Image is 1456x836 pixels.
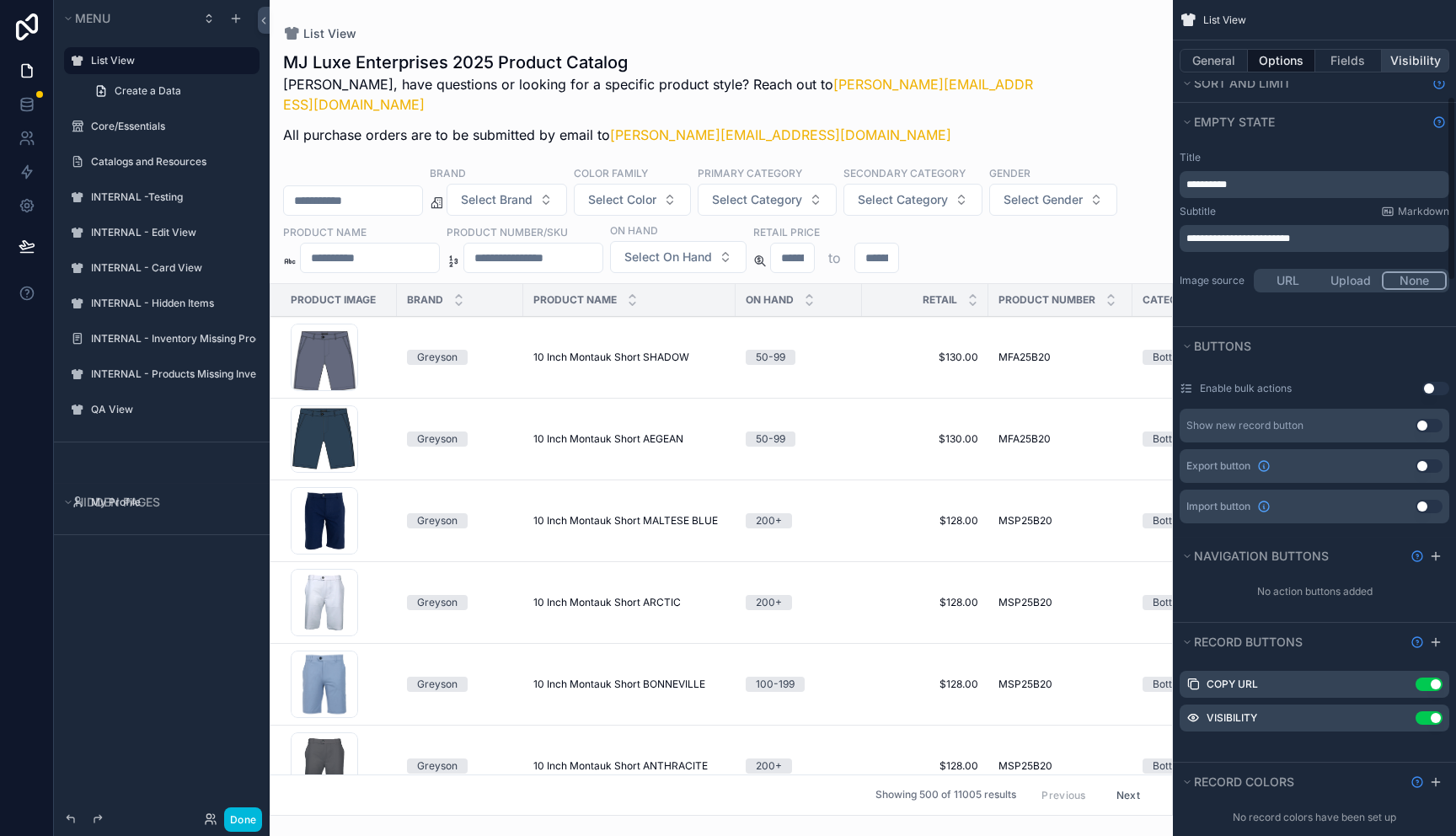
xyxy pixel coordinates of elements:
span: Showing 500 of 11005 results [875,789,1016,802]
button: Done [224,807,262,832]
span: Record colors [1194,774,1294,789]
button: Empty state [1180,110,1426,134]
label: QA View [91,403,249,416]
label: INTERNAL - Products Missing Inventory [91,367,256,381]
div: Show new record button [1186,419,1303,432]
div: No record colors have been set up [1173,804,1456,831]
svg: Show help information [1410,635,1424,649]
span: Record buttons [1194,635,1303,649]
label: Image source [1180,274,1247,287]
span: Retail [923,293,957,307]
span: Markdown [1398,205,1449,218]
span: Export button [1186,459,1250,473]
svg: Show help information [1410,775,1424,789]
span: Import button [1186,500,1250,513]
span: On Hand [746,293,794,307]
span: Navigation buttons [1194,549,1329,563]
span: Empty state [1194,115,1275,129]
a: Markdown [1381,205,1449,218]
label: Enable bulk actions [1200,382,1292,395]
label: Title [1180,151,1201,164]
button: Next [1105,782,1152,808]
span: Product Image [291,293,376,307]
span: Menu [75,11,110,25]
button: Fields [1315,49,1383,72]
button: Buttons [1180,335,1439,358]
button: Upload [1319,271,1383,290]
label: INTERNAL - Hidden Items [91,297,249,310]
button: Hidden pages [61,490,253,514]
button: Options [1248,49,1315,72]
div: No action buttons added [1173,578,1456,605]
span: Brand [407,293,443,307]
label: INTERNAL - Inventory Missing Products [91,332,256,346]
span: Product Number [998,293,1095,307]
span: Category [1143,293,1199,307]
button: None [1382,271,1447,290]
button: Record buttons [1180,630,1404,654]
label: Subtitle [1180,205,1216,218]
button: General [1180,49,1248,72]
label: Core/Essentials [91,120,249,133]
label: Visibility [1207,711,1257,725]
label: List View [91,54,249,67]
label: My Profile [91,496,249,509]
span: Sort And Limit [1194,76,1291,90]
span: Create a Data [115,84,181,98]
svg: Show help information [1432,77,1446,90]
svg: Show help information [1410,549,1424,563]
button: Menu [61,7,192,30]
button: Record colors [1180,770,1404,794]
button: Navigation buttons [1180,544,1404,568]
a: Create a Data [84,78,260,104]
label: Catalogs and Resources [91,155,249,169]
div: scrollable content [1180,171,1449,198]
span: Product Name [533,293,617,307]
button: Sort And Limit [1180,72,1426,95]
span: Buttons [1194,339,1251,353]
svg: Show help information [1432,115,1446,129]
button: Visibility [1382,49,1449,72]
label: Copy URL [1207,678,1258,691]
button: URL [1256,271,1319,290]
span: List View [1203,13,1246,27]
label: INTERNAL - Edit View [91,226,249,239]
div: scrollable content [1180,225,1449,252]
label: INTERNAL -Testing [91,190,249,204]
label: INTERNAL - Card View [91,261,249,275]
